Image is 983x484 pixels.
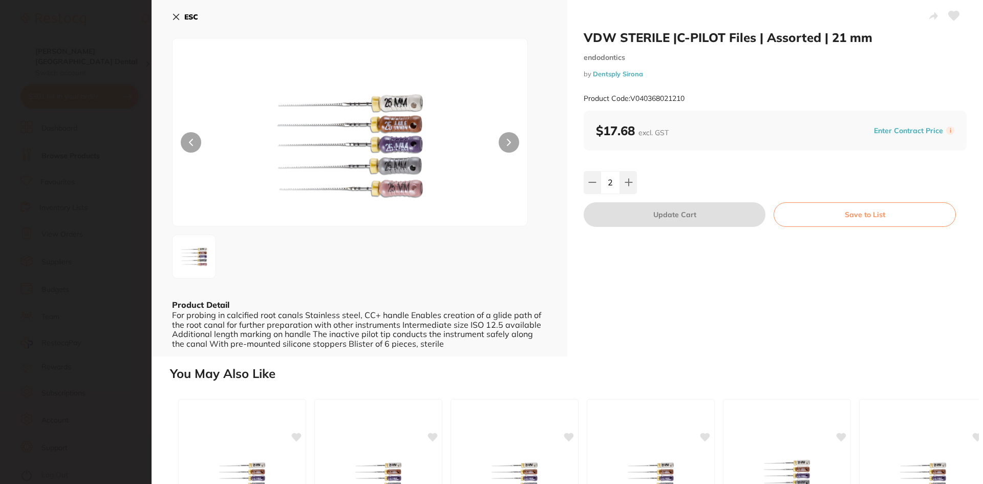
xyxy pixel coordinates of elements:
button: Update Cart [584,202,765,227]
span: excl. GST [638,128,669,137]
img: LUZpbGVzLnBuZw [244,64,457,226]
h2: VDW STERILE |C-PILOT Files | Assorted | 21 mm [584,30,967,45]
button: Enter Contract Price [871,126,946,136]
div: For probing in calcified root canals Stainless steel, CC+ handle Enables creation of a glide path... [172,310,547,348]
small: by [584,70,967,78]
img: LUZpbGVzLnBuZw [176,238,212,275]
small: Product Code: V040368021210 [584,94,685,103]
label: i [946,127,954,135]
a: Dentsply Sirona [593,70,643,78]
b: ESC [184,12,198,22]
b: Product Detail [172,300,229,310]
small: endodontics [584,53,967,62]
b: $17.68 [596,123,669,138]
button: Save to List [774,202,956,227]
button: ESC [172,8,198,26]
h2: You May Also Like [170,367,979,381]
